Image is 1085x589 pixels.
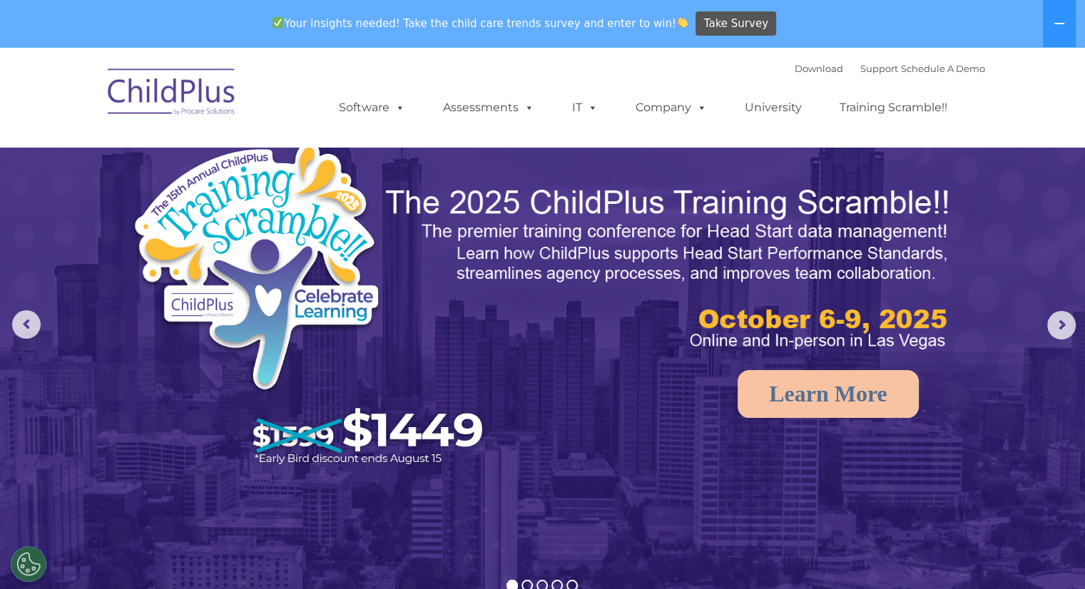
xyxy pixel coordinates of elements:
span: Phone number [198,153,259,163]
a: IT [558,93,612,122]
span: Take Survey [704,11,768,36]
a: Download [795,63,843,74]
span: Your insights needed! Take the child care trends survey and enter to win! [267,9,694,37]
a: Company [621,93,721,122]
img: ✅ [272,17,283,28]
a: Learn More [738,370,919,418]
a: University [730,93,816,122]
font: | [795,63,985,74]
a: Training Scramble!! [825,93,962,122]
a: Schedule A Demo [901,63,985,74]
a: Take Survey [696,11,776,36]
button: Cookies Settings [11,546,46,582]
img: ChildPlus by Procare Solutions [101,58,243,130]
img: 👏 [677,17,688,28]
span: Last name [198,94,242,105]
a: Software [325,93,419,122]
a: Support [860,63,898,74]
a: Assessments [429,93,549,122]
